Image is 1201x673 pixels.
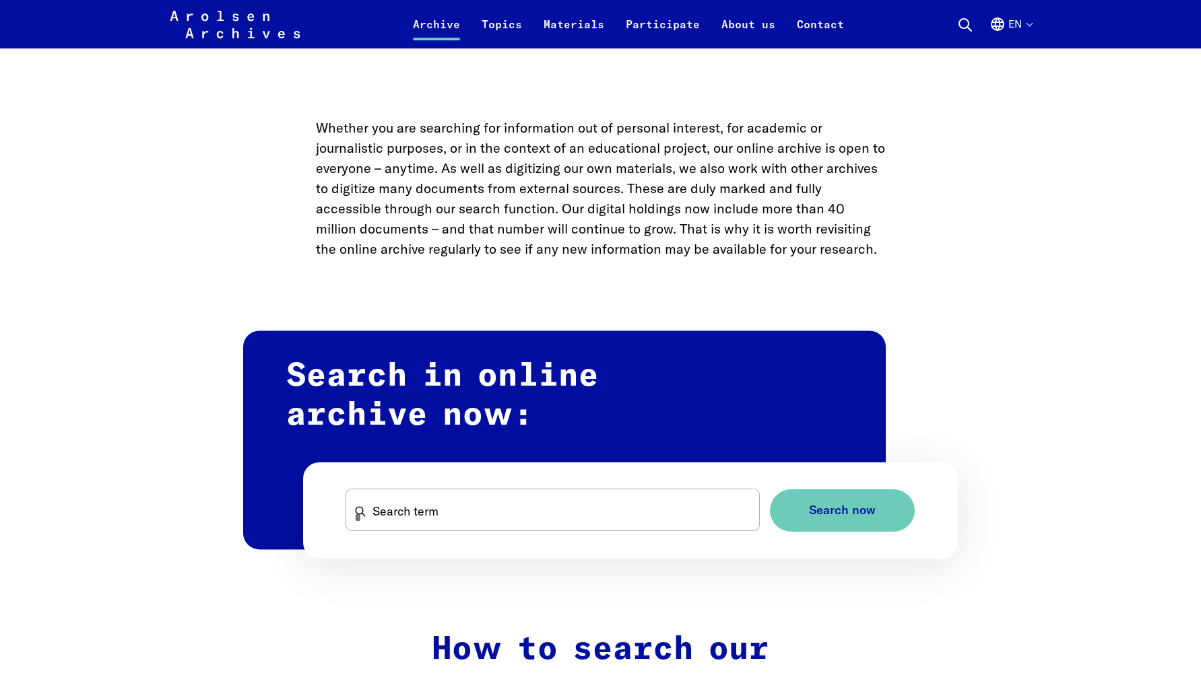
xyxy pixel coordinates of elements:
[316,118,886,259] p: Whether you are searching for information out of personal interest, for academic or journalistic ...
[809,503,876,518] span: Search now
[402,16,471,48] a: Archive
[533,16,615,48] a: Materials
[786,16,855,48] a: Contact
[770,489,915,532] button: Search now
[989,16,1032,48] button: English, language selection
[402,8,855,40] nav: Primary
[615,16,711,48] a: Participate
[711,16,786,48] a: About us
[471,16,533,48] a: Topics
[243,330,886,549] h2: Search in online archive now:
